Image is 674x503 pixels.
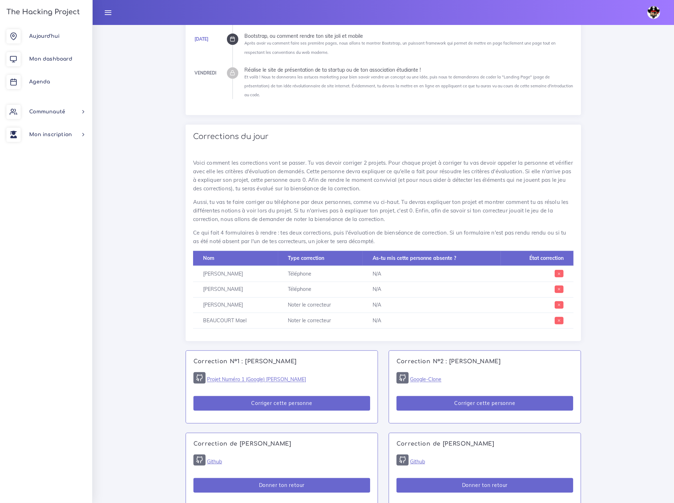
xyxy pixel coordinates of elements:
td: N/A [363,313,501,329]
h3: The Hacking Project [4,8,80,16]
button: Corriger cette personne [396,396,573,411]
a: Projet Numéro 1 (Google) [PERSON_NAME] [207,376,306,383]
td: N/A [363,266,501,282]
td: Téléphone [278,282,363,297]
th: As-tu mis cette personne absente ? [363,251,501,266]
span: Aujourd'hui [29,34,59,39]
button: Donner ton retour [396,478,573,493]
td: [PERSON_NAME] [193,297,278,313]
td: [PERSON_NAME] [193,266,278,282]
a: Google-Clone [410,376,441,383]
small: Après avoir vu comment faire ses première pages, nous allons te montrer Bootstrap, un puissant fr... [244,41,556,55]
h3: Corrections du jour [193,132,574,141]
p: Voici comment les corrections vont se passer. Tu vas devoir corriger 2 projets. Pour chaque proje... [193,159,574,193]
a: Github [207,458,222,465]
div: Bootstrap, ou comment rendre ton site joli et mobile [244,34,574,39]
td: N/A [363,282,501,297]
td: BEAUCOURT Mael [193,313,278,329]
a: Github [410,458,425,465]
th: Nom [193,251,278,266]
td: Noter le correcteur [278,297,363,313]
td: Téléphone [278,266,363,282]
h4: Correction N°2 : [PERSON_NAME] [396,358,573,365]
span: Agenda [29,79,50,84]
td: N/A [363,297,501,313]
span: Communauté [29,109,65,114]
img: avatar [647,6,660,19]
div: Réalise le site de présentation de ta startup ou de ton association étudiante ! [244,67,574,72]
h4: Correction de [PERSON_NAME] [396,441,573,447]
button: Donner ton retour [193,478,370,493]
button: Corriger cette personne [193,396,370,411]
p: Ce qui fait 4 formulaires à rendre : tes deux corrections, puis l'évaluation de bienséance de cor... [193,229,574,246]
th: Type correction [278,251,363,266]
span: Mon dashboard [29,56,72,62]
a: [DATE] [195,36,208,42]
h4: Correction de [PERSON_NAME] [193,441,370,447]
div: Vendredi [195,69,216,77]
th: État correction [501,251,574,266]
td: [PERSON_NAME] [193,282,278,297]
p: Aussi, tu vas te faire corriger au téléphone par deux personnes, comme vu ci-haut. Tu devras expl... [193,198,574,224]
h4: Correction N°1 : [PERSON_NAME] [193,358,370,365]
span: Mon inscription [29,132,72,137]
td: Noter le correcteur [278,313,363,329]
small: Et voilà ! Nous te donnerons les astuces marketing pour bien savoir vendre un concept ou une idée... [244,75,573,97]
